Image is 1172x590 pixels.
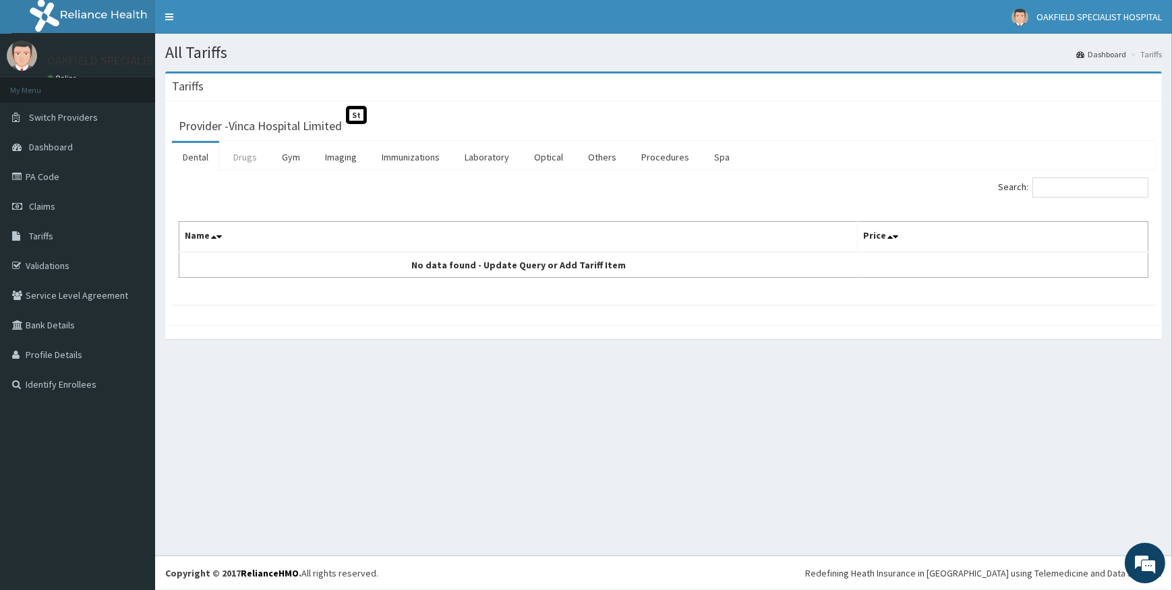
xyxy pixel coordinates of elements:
[29,141,73,153] span: Dashboard
[1127,49,1162,60] li: Tariffs
[179,120,342,132] h3: Provider - Vinca Hospital Limited
[271,143,311,171] a: Gym
[1036,11,1162,23] span: OAKFIELD SPECIALIST HOSPITAL
[29,111,98,123] span: Switch Providers
[857,222,1148,253] th: Price
[165,567,301,579] strong: Copyright © 2017 .
[172,80,204,92] h3: Tariffs
[165,44,1162,61] h1: All Tariffs
[29,200,55,212] span: Claims
[29,230,53,242] span: Tariffs
[998,177,1148,198] label: Search:
[223,143,268,171] a: Drugs
[805,566,1162,580] div: Redefining Heath Insurance in [GEOGRAPHIC_DATA] using Telemedicine and Data Science!
[523,143,574,171] a: Optical
[1076,49,1126,60] a: Dashboard
[47,55,216,67] p: OAKFIELD SPECIALIST HOSPITAL
[346,106,367,124] span: St
[179,222,858,253] th: Name
[1012,9,1028,26] img: User Image
[241,567,299,579] a: RelianceHMO
[703,143,740,171] a: Spa
[155,556,1172,590] footer: All rights reserved.
[577,143,627,171] a: Others
[172,143,219,171] a: Dental
[179,252,858,278] td: No data found - Update Query or Add Tariff Item
[1032,177,1148,198] input: Search:
[371,143,450,171] a: Immunizations
[454,143,520,171] a: Laboratory
[7,40,37,71] img: User Image
[47,73,80,83] a: Online
[631,143,700,171] a: Procedures
[314,143,368,171] a: Imaging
